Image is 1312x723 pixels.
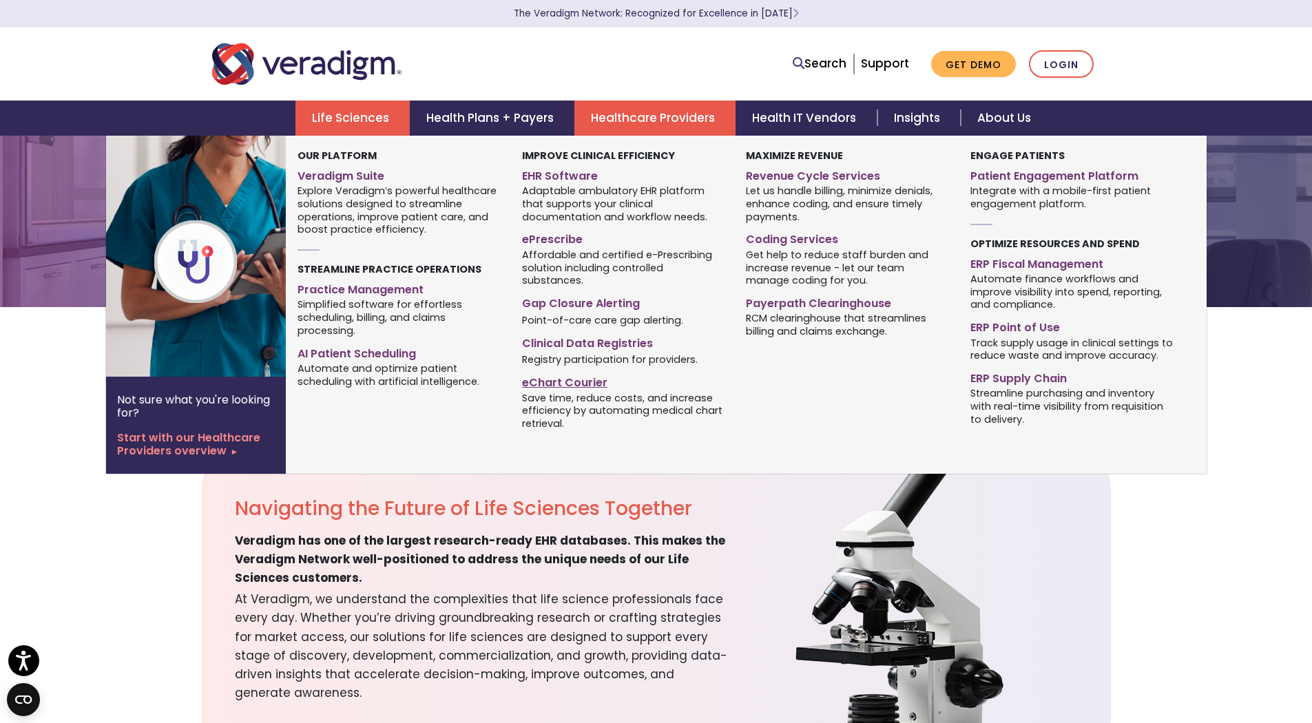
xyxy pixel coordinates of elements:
span: Explore Veradigm’s powerful healthcare solutions designed to streamline operations, improve patie... [298,184,501,236]
h2: Navigating the Future of Life Sciences Together [235,497,732,521]
img: Veradigm logo [212,41,402,87]
span: RCM clearinghouse that streamlines billing and claims exchange. [746,311,949,338]
a: Health IT Vendors [736,101,877,136]
a: eChart Courier [522,370,725,390]
button: Open CMP widget [7,683,40,716]
a: About Us [961,101,1048,136]
a: Health Plans + Payers [410,101,574,136]
img: Healthcare Provider [106,136,328,377]
span: Automate finance workflows and improve visibility into spend, reporting, and compliance. [970,271,1174,311]
a: ERP Point of Use [970,315,1174,335]
span: Simplified software for effortless scheduling, billing, and claims processing. [298,297,501,337]
a: Patient Engagement Platform [970,164,1174,184]
strong: Improve Clinical Efficiency [522,149,675,163]
strong: Maximize Revenue [746,149,843,163]
span: Point-of-care care gap alerting. [522,313,683,326]
strong: Engage Patients [970,149,1065,163]
span: Learn More [793,7,799,20]
a: AI Patient Scheduling [298,342,501,361]
a: Revenue Cycle Services [746,164,949,184]
a: Insights [877,101,961,136]
span: Integrate with a mobile-first patient engagement platform. [970,184,1174,211]
a: Start with our Healthcare Providers overview [117,431,275,457]
a: Veradigm Suite [298,164,501,184]
a: Login [1029,50,1094,78]
span: At Veradigm, we understand the complexities that life science professionals face every day. Wheth... [235,587,732,702]
span: Affordable and certified e-Prescribing solution including controlled substances. [522,247,725,287]
strong: Streamline Practice Operations [298,262,481,276]
strong: Our Platform [298,149,377,163]
p: Not sure what you're looking for? [117,393,275,419]
span: Registry participation for providers. [522,353,698,366]
a: EHR Software [522,164,725,184]
span: Streamline purchasing and inventory with real-time visibility from requisition to delivery. [970,386,1174,426]
a: Clinical Data Registries [522,331,725,351]
a: Gap Closure Alerting [522,291,725,311]
span: Automate and optimize patient scheduling with artificial intelligence. [298,361,501,388]
a: Search [793,54,846,73]
span: Adaptable ambulatory EHR platform that supports your clinical documentation and workflow needs. [522,184,725,224]
a: The Veradigm Network: Recognized for Excellence in [DATE]Learn More [514,7,799,20]
a: Payerpath Clearinghouse [746,291,949,311]
strong: Optimize Resources and Spend [970,237,1140,251]
a: Support [861,55,909,72]
a: Practice Management [298,277,501,297]
a: Coding Services [746,227,949,247]
span: Get help to reduce staff burden and increase revenue - let our team manage coding for you. [746,247,949,287]
a: Life Sciences [295,101,410,136]
span: Let us handle billing, minimize denials, enhance coding, and ensure timely payments. [746,184,949,224]
a: ERP Fiscal Management [970,252,1174,272]
iframe: Drift Chat Widget [1048,624,1295,706]
span: Save time, reduce costs, and increase efficiency by automating medical chart retrieval. [522,390,725,430]
a: Healthcare Providers [574,101,736,136]
a: ePrescribe [522,227,725,247]
a: Get Demo [931,51,1016,78]
a: ERP Supply Chain [970,366,1174,386]
span: Veradigm has one of the largest research-ready EHR databases. This makes the Veradigm Network wel... [235,532,732,588]
span: Track supply usage in clinical settings to reduce waste and improve accuracy. [970,335,1174,362]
